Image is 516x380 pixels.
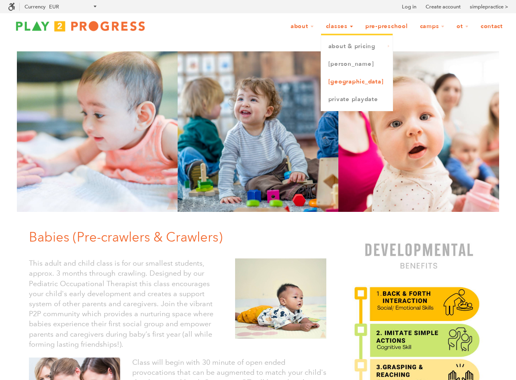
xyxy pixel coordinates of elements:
a: [PERSON_NAME] [321,55,393,73]
a: About & Pricing [321,38,393,55]
a: Log in [402,3,416,11]
a: Private Playdate [321,91,393,108]
a: simplepractice > [470,3,508,11]
a: About [285,19,319,34]
a: [GEOGRAPHIC_DATA] [321,73,393,91]
label: Currency [25,4,45,10]
a: Pre-Preschool [360,19,413,34]
a: Contact [475,19,508,34]
font: This adult and child class is for our smallest students, approx. 3 months through crawling. Desig... [29,259,213,349]
a: Camps [415,19,450,34]
a: Classes [321,19,358,34]
img: Play2Progress logo [8,18,153,34]
a: OT [451,19,474,34]
a: Create account [426,3,461,11]
h1: Babies (Pre-crawlers & Crawlers) [29,228,332,246]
